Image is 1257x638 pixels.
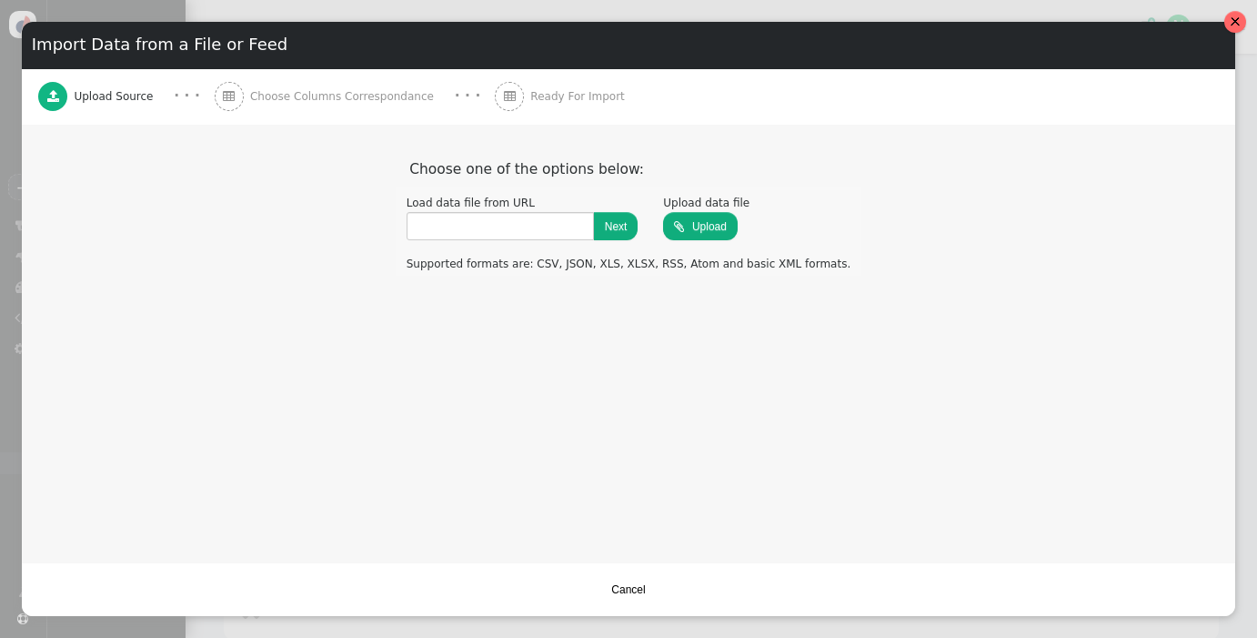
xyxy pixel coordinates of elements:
[663,212,738,240] button: Upload
[174,86,200,106] div: · · ·
[407,195,639,211] div: Load data file from URL
[674,220,684,233] span: 
[396,156,861,184] div: Choose one of the options below:
[594,212,639,240] button: Next
[250,88,440,105] span: Choose Columns Correspondance
[530,88,631,105] span: Ready For Import
[396,252,861,276] div: Supported formats are: CSV, JSON, XLS, XLSX, RSS, Atom and basic XML formats.
[47,90,59,103] span: 
[663,195,749,211] div: Upload data file
[455,86,481,106] div: · · ·
[215,69,495,125] a:  Choose Columns Correspondance · · ·
[504,90,516,103] span: 
[600,576,656,604] button: Cancel
[38,69,215,125] a:  Upload Source · · ·
[22,22,1235,66] div: Import Data from a File or Feed
[74,88,159,105] span: Upload Source
[495,69,659,125] a:  Ready For Import
[223,90,235,103] span: 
